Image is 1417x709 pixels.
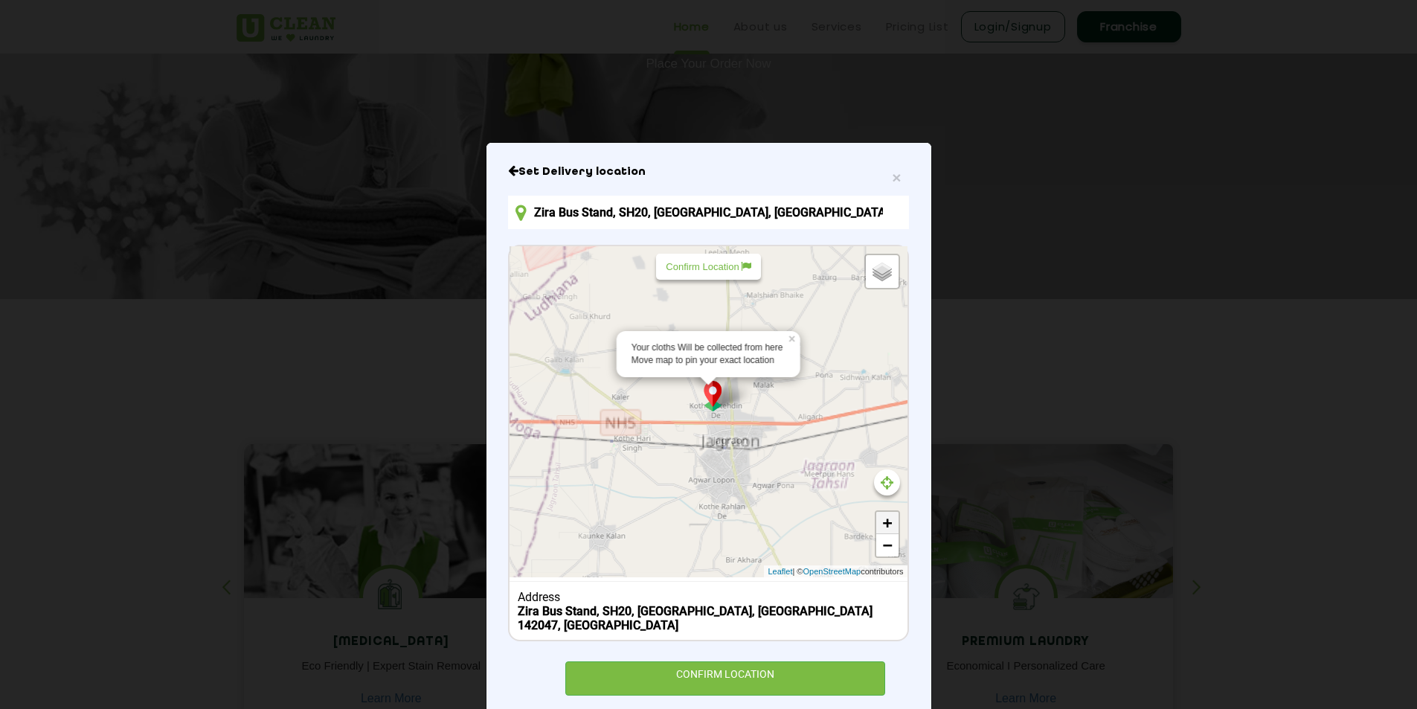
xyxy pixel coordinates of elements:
a: × [787,331,800,341]
div: CONFIRM LOCATION [565,661,886,695]
h6: Close [508,164,908,179]
div: Address [518,590,899,604]
a: Zoom in [876,512,899,534]
button: Close [892,170,901,185]
a: OpenStreetMap [803,565,861,578]
input: Enter location [508,196,908,229]
a: Layers [866,255,899,288]
a: Leaflet [768,565,792,578]
a: Zoom out [876,534,899,556]
div: | © contributors [764,565,907,578]
span: × [892,169,901,186]
b: Zira Bus Stand, SH20, [GEOGRAPHIC_DATA], [GEOGRAPHIC_DATA] 142047, [GEOGRAPHIC_DATA] [518,604,873,632]
div: Your cloths Will be collected from here Move map to pin your exact location [632,341,785,367]
p: Confirm Location [666,261,751,272]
